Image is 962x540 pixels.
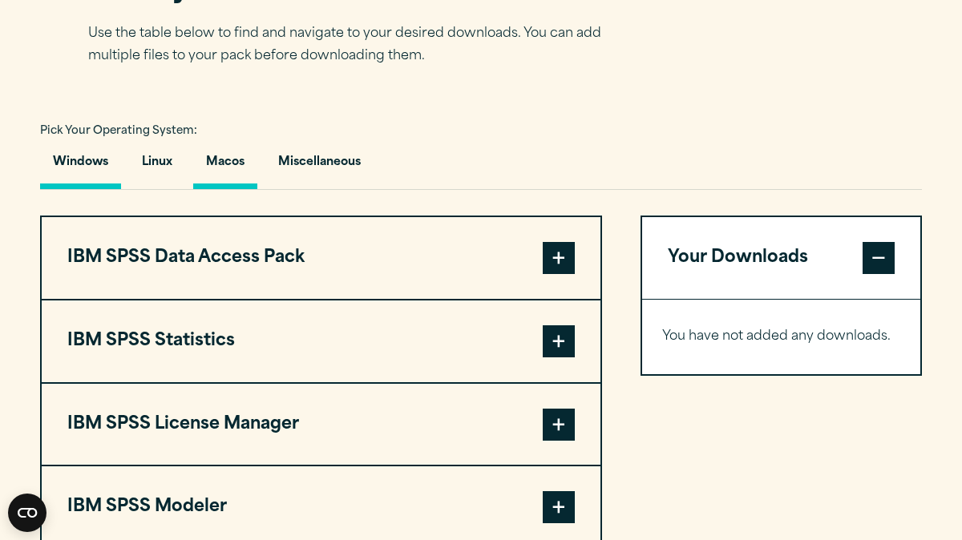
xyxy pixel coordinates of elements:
button: Your Downloads [642,217,920,299]
p: Use the table below to find and navigate to your desired downloads. You can add multiple files to... [88,22,625,69]
button: IBM SPSS License Manager [42,384,600,465]
p: You have not added any downloads. [662,325,900,349]
button: Miscellaneous [265,143,374,189]
span: Pick Your Operating System: [40,126,197,136]
button: IBM SPSS Statistics [42,300,600,382]
button: IBM SPSS Data Access Pack [42,217,600,299]
button: Macos [193,143,257,189]
button: Linux [129,143,185,189]
button: Open CMP widget [8,494,46,532]
button: Windows [40,143,121,189]
div: Your Downloads [642,299,920,374]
